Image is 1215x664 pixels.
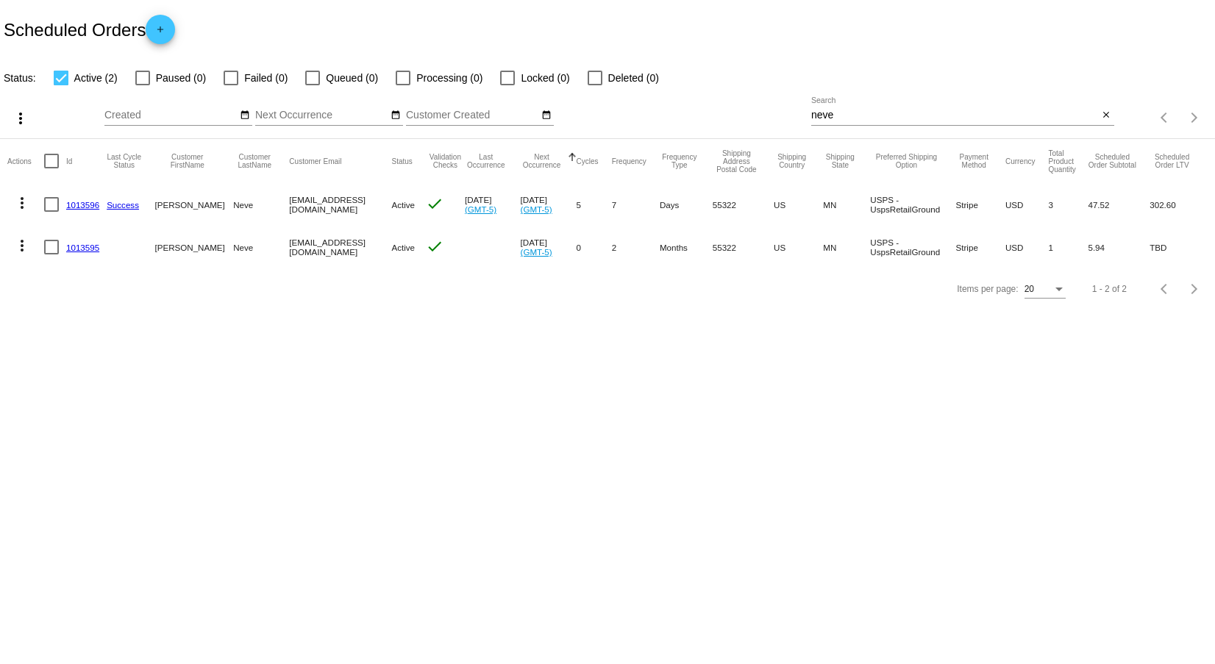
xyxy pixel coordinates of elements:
[1092,284,1127,294] div: 1 - 2 of 2
[233,153,276,169] button: Change sorting for CustomerLastName
[713,183,774,226] mat-cell: 55322
[774,153,810,169] button: Change sorting for ShippingCountry
[608,69,659,87] span: Deleted (0)
[12,110,29,127] mat-icon: more_vert
[521,247,552,257] a: (GMT-5)
[713,149,760,174] button: Change sorting for ShippingPostcode
[416,69,482,87] span: Processing (0)
[1005,226,1049,268] mat-cell: USD
[13,194,31,212] mat-icon: more_vert
[391,200,415,210] span: Active
[406,110,538,121] input: Customer Created
[7,139,44,183] mat-header-cell: Actions
[1101,110,1111,121] mat-icon: close
[154,226,233,268] mat-cell: [PERSON_NAME]
[1150,183,1208,226] mat-cell: 302.60
[104,110,237,121] input: Created
[1150,274,1180,304] button: Previous page
[1048,226,1088,268] mat-cell: 1
[870,153,942,169] button: Change sorting for PreferredShippingOption
[426,238,443,255] mat-icon: check
[521,69,569,87] span: Locked (0)
[1150,153,1194,169] button: Change sorting for LifetimeValue
[1048,183,1088,226] mat-cell: 3
[233,183,289,226] mat-cell: Neve
[521,153,563,169] button: Change sorting for NextOccurrenceUtc
[289,157,341,165] button: Change sorting for CustomerEmail
[870,226,955,268] mat-cell: USPS - UspsRetailGround
[156,69,206,87] span: Paused (0)
[660,226,713,268] mat-cell: Months
[811,110,1099,121] input: Search
[152,24,169,42] mat-icon: add
[521,226,577,268] mat-cell: [DATE]
[426,195,443,213] mat-icon: check
[391,157,412,165] button: Change sorting for Status
[391,110,401,121] mat-icon: date_range
[1088,226,1150,268] mat-cell: 5.94
[66,200,99,210] a: 1013596
[465,183,521,226] mat-cell: [DATE]
[1180,103,1209,132] button: Next page
[465,204,496,214] a: (GMT-5)
[13,237,31,254] mat-icon: more_vert
[577,226,612,268] mat-cell: 0
[426,139,465,183] mat-header-cell: Validation Checks
[289,226,391,268] mat-cell: [EMAIL_ADDRESS][DOMAIN_NAME]
[823,153,857,169] button: Change sorting for ShippingState
[107,200,139,210] a: Success
[66,157,72,165] button: Change sorting for Id
[74,69,118,87] span: Active (2)
[326,69,378,87] span: Queued (0)
[1048,139,1088,183] mat-header-cell: Total Product Quantity
[521,204,552,214] a: (GMT-5)
[774,226,823,268] mat-cell: US
[1180,274,1209,304] button: Next page
[289,183,391,226] mat-cell: [EMAIL_ADDRESS][DOMAIN_NAME]
[612,226,660,268] mat-cell: 2
[1005,157,1036,165] button: Change sorting for CurrencyIso
[660,153,699,169] button: Change sorting for FrequencyType
[154,153,220,169] button: Change sorting for CustomerFirstName
[823,183,870,226] mat-cell: MN
[391,243,415,252] span: Active
[774,183,823,226] mat-cell: US
[956,153,992,169] button: Change sorting for PaymentMethod.Type
[1025,285,1066,295] mat-select: Items per page:
[1099,108,1114,124] button: Clear
[244,69,288,87] span: Failed (0)
[577,183,612,226] mat-cell: 5
[957,284,1018,294] div: Items per page:
[1088,183,1150,226] mat-cell: 47.52
[660,183,713,226] mat-cell: Days
[870,183,955,226] mat-cell: USPS - UspsRetailGround
[1150,103,1180,132] button: Previous page
[612,183,660,226] mat-cell: 7
[240,110,250,121] mat-icon: date_range
[66,243,99,252] a: 1013595
[4,72,36,84] span: Status:
[233,226,289,268] mat-cell: Neve
[4,15,175,44] h2: Scheduled Orders
[956,226,1005,268] mat-cell: Stripe
[541,110,552,121] mat-icon: date_range
[1150,226,1208,268] mat-cell: TBD
[154,183,233,226] mat-cell: [PERSON_NAME]
[521,183,577,226] mat-cell: [DATE]
[1005,183,1049,226] mat-cell: USD
[107,153,141,169] button: Change sorting for LastProcessingCycleId
[1088,153,1136,169] button: Change sorting for Subtotal
[1025,284,1034,294] span: 20
[465,153,507,169] button: Change sorting for LastOccurrenceUtc
[577,157,599,165] button: Change sorting for Cycles
[956,183,1005,226] mat-cell: Stripe
[713,226,774,268] mat-cell: 55322
[612,157,646,165] button: Change sorting for Frequency
[823,226,870,268] mat-cell: MN
[255,110,388,121] input: Next Occurrence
